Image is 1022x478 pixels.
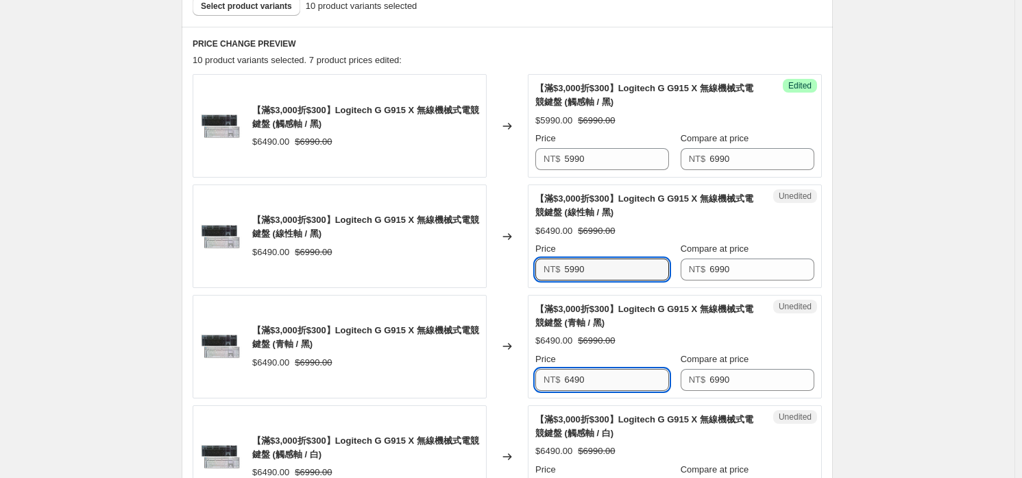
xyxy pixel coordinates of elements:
[295,135,332,149] strike: $6990.00
[193,55,402,65] span: 10 product variants selected. 7 product prices edited:
[295,246,332,259] strike: $6990.00
[252,215,479,239] span: 【滿$3,000折$300】Logitech G G915 X 無線機械式電競鍵盤 (線性軸 / 黑)
[535,444,572,458] div: $6490.00
[681,243,749,254] span: Compare at price
[535,354,556,364] span: Price
[252,435,479,459] span: 【滿$3,000折$300】Logitech G G915 X 無線機械式電競鍵盤 (觸感軸 / 白)
[252,135,289,149] div: $6490.00
[681,133,749,143] span: Compare at price
[201,1,292,12] span: Select product variants
[193,38,822,49] h6: PRICE CHANGE PREVIEW
[252,325,479,349] span: 【滿$3,000折$300】Logitech G G915 X 無線機械式電競鍵盤 (青軸 / 黑)
[779,411,812,422] span: Unedited
[295,356,332,370] strike: $6990.00
[788,80,812,91] span: Edited
[535,304,753,328] span: 【滿$3,000折$300】Logitech G G915 X 無線機械式電競鍵盤 (青軸 / 黑)
[252,356,289,370] div: $6490.00
[535,133,556,143] span: Price
[252,246,289,259] div: $6490.00
[544,154,561,164] span: NT$
[578,224,615,238] strike: $6990.00
[681,354,749,364] span: Compare at price
[535,224,572,238] div: $6490.00
[544,374,561,385] span: NT$
[535,83,753,107] span: 【滿$3,000折$300】Logitech G G915 X 無線機械式電競鍵盤 (觸感軸 / 黑)
[779,191,812,202] span: Unedited
[535,243,556,254] span: Price
[200,216,241,257] img: g915x_80x.jpg
[689,154,706,164] span: NT$
[578,114,615,128] strike: $6990.00
[689,264,706,274] span: NT$
[535,193,753,217] span: 【滿$3,000折$300】Logitech G G915 X 無線機械式電競鍵盤 (線性軸 / 黑)
[578,334,615,348] strike: $6990.00
[200,436,241,477] img: g915x_80x.jpg
[535,114,572,128] div: $5990.00
[544,264,561,274] span: NT$
[535,334,572,348] div: $6490.00
[535,464,556,475] span: Price
[200,106,241,147] img: g915x_80x.jpg
[689,374,706,385] span: NT$
[578,444,615,458] strike: $6990.00
[200,326,241,367] img: g915x_80x.jpg
[535,414,753,438] span: 【滿$3,000折$300】Logitech G G915 X 無線機械式電競鍵盤 (觸感軸 / 白)
[252,105,479,129] span: 【滿$3,000折$300】Logitech G G915 X 無線機械式電競鍵盤 (觸感軸 / 黑)
[681,464,749,475] span: Compare at price
[779,301,812,312] span: Unedited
